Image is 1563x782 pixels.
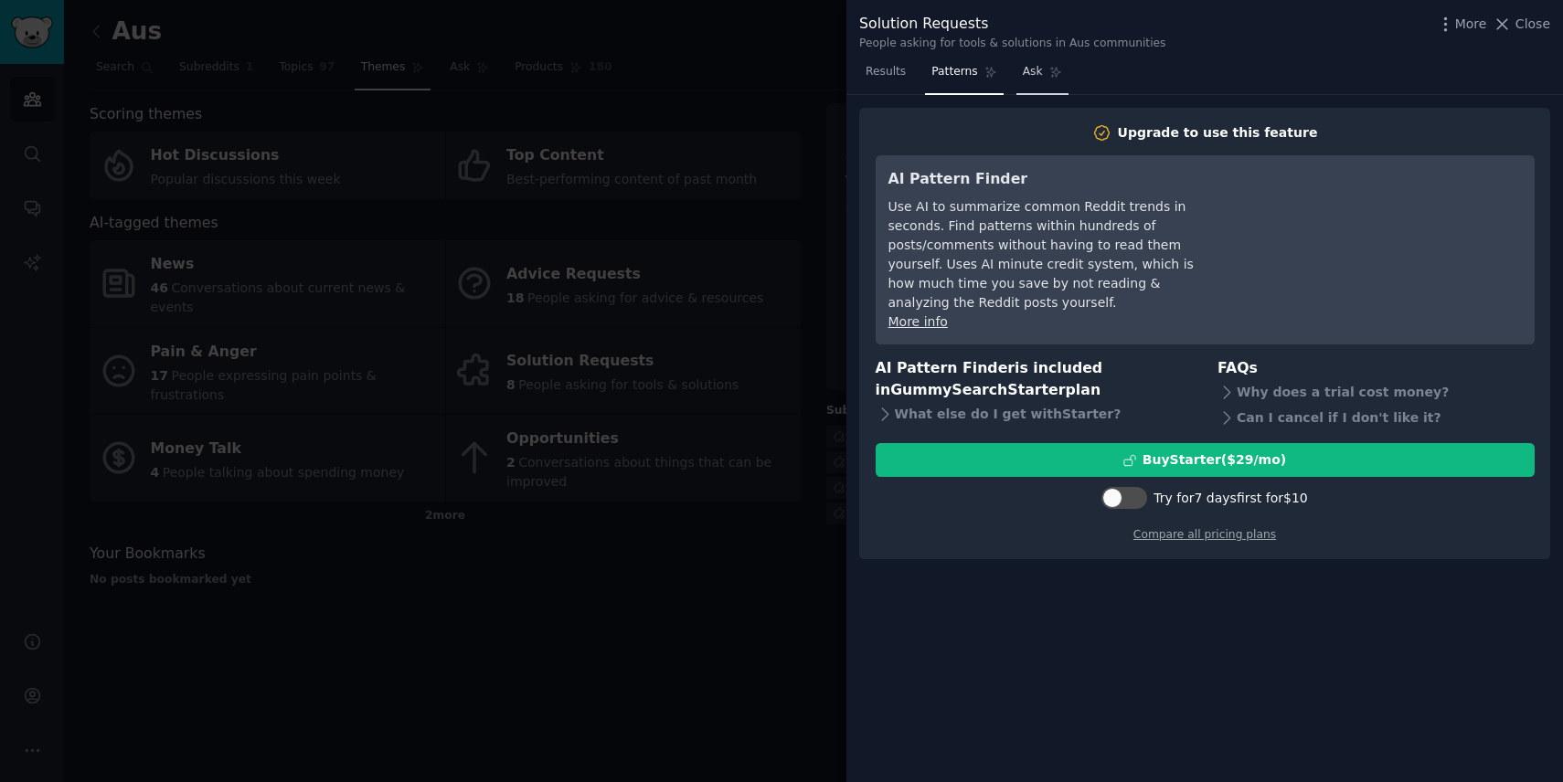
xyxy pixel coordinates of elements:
[888,197,1222,312] div: Use AI to summarize common Reddit trends in seconds. Find patterns within hundreds of posts/comme...
[876,443,1535,477] button: BuyStarter($29/mo)
[1016,58,1069,95] a: Ask
[859,58,912,95] a: Results
[1515,15,1550,34] span: Close
[876,402,1193,428] div: What else do I get with Starter ?
[1118,123,1318,143] div: Upgrade to use this feature
[1143,450,1286,470] div: Buy Starter ($ 29 /mo )
[931,64,977,80] span: Patterns
[1154,489,1307,508] div: Try for 7 days first for $10
[1217,379,1535,405] div: Why does a trial cost money?
[890,381,1065,398] span: GummySearch Starter
[1023,64,1043,80] span: Ask
[859,13,1166,36] div: Solution Requests
[925,58,1003,95] a: Patterns
[1248,168,1522,305] iframe: YouTube video player
[1133,528,1276,541] a: Compare all pricing plans
[888,314,948,329] a: More info
[888,168,1222,191] h3: AI Pattern Finder
[1455,15,1487,34] span: More
[1217,405,1535,430] div: Can I cancel if I don't like it?
[1436,15,1487,34] button: More
[876,357,1193,402] h3: AI Pattern Finder is included in plan
[1493,15,1550,34] button: Close
[866,64,906,80] span: Results
[859,36,1166,52] div: People asking for tools & solutions in Aus communities
[1217,357,1535,380] h3: FAQs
